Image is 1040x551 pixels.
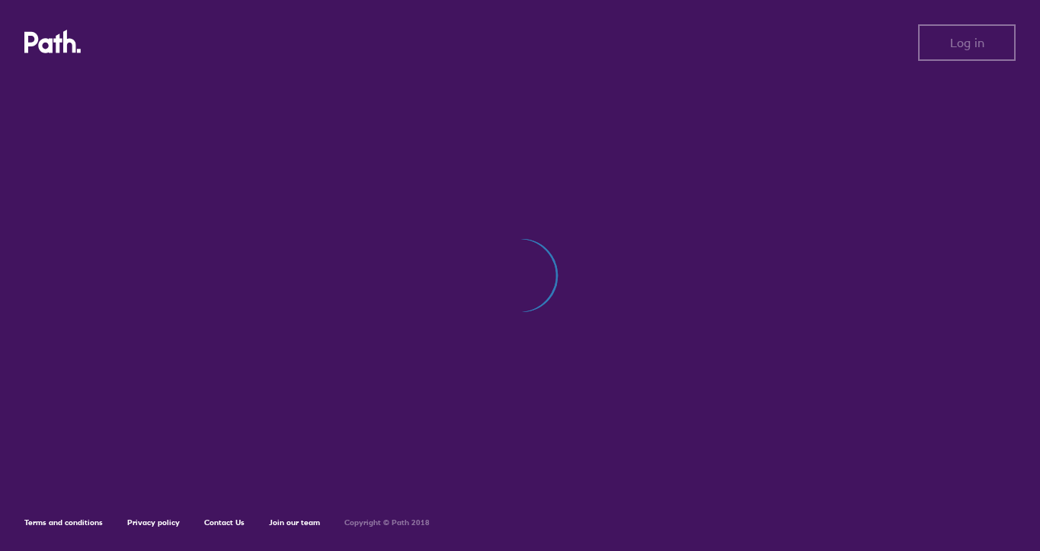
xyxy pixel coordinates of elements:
h6: Copyright © Path 2018 [344,518,430,527]
span: Log in [950,36,984,49]
button: Log in [918,24,1016,61]
a: Terms and conditions [24,518,103,527]
a: Privacy policy [127,518,180,527]
a: Contact Us [204,518,245,527]
a: Join our team [269,518,320,527]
